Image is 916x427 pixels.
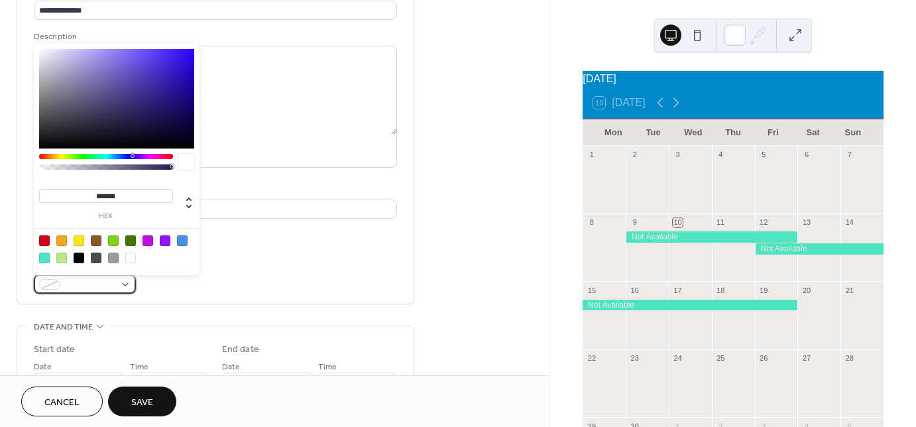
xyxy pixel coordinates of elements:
[108,387,176,416] button: Save
[630,217,640,227] div: 9
[34,320,93,334] span: Date and time
[759,285,769,295] div: 19
[593,119,633,146] div: Mon
[143,235,153,246] div: #BD10E0
[633,119,673,146] div: Tue
[177,235,188,246] div: #4A90E2
[630,150,640,160] div: 2
[34,184,394,198] div: Location
[318,360,337,374] span: Time
[801,285,811,295] div: 20
[753,119,793,146] div: Fri
[673,119,713,146] div: Wed
[39,213,173,220] label: hex
[34,360,52,374] span: Date
[716,353,726,363] div: 25
[160,235,170,246] div: #9013FE
[56,235,67,246] div: #F5A623
[759,150,769,160] div: 5
[801,150,811,160] div: 6
[833,119,873,146] div: Sun
[74,253,84,263] div: #000000
[108,253,119,263] div: #9B9B9B
[587,353,597,363] div: 22
[844,285,854,295] div: 21
[759,353,769,363] div: 26
[39,235,50,246] div: #D0021B
[630,353,640,363] div: 23
[587,150,597,160] div: 1
[673,217,683,227] div: 10
[801,217,811,227] div: 13
[716,285,726,295] div: 18
[34,30,394,44] div: Description
[91,253,101,263] div: #4A4A4A
[74,235,84,246] div: #F8E71C
[759,217,769,227] div: 12
[130,360,148,374] span: Time
[673,353,683,363] div: 24
[713,119,753,146] div: Thu
[673,150,683,160] div: 3
[583,71,884,87] div: [DATE]
[222,343,259,357] div: End date
[716,217,726,227] div: 11
[587,285,597,295] div: 15
[844,150,854,160] div: 7
[673,285,683,295] div: 17
[125,253,136,263] div: #FFFFFF
[844,353,854,363] div: 28
[39,253,50,263] div: #50E3C2
[716,150,726,160] div: 4
[587,217,597,227] div: 8
[630,285,640,295] div: 16
[131,396,153,410] span: Save
[222,360,240,374] span: Date
[44,396,80,410] span: Cancel
[56,253,67,263] div: #B8E986
[583,300,797,311] div: Not Available
[21,387,103,416] button: Cancel
[108,235,119,246] div: #7ED321
[793,119,832,146] div: Sat
[626,231,797,243] div: Not Available
[91,235,101,246] div: #8B572A
[801,353,811,363] div: 27
[844,217,854,227] div: 14
[34,343,75,357] div: Start date
[125,235,136,246] div: #417505
[755,243,884,255] div: Not Available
